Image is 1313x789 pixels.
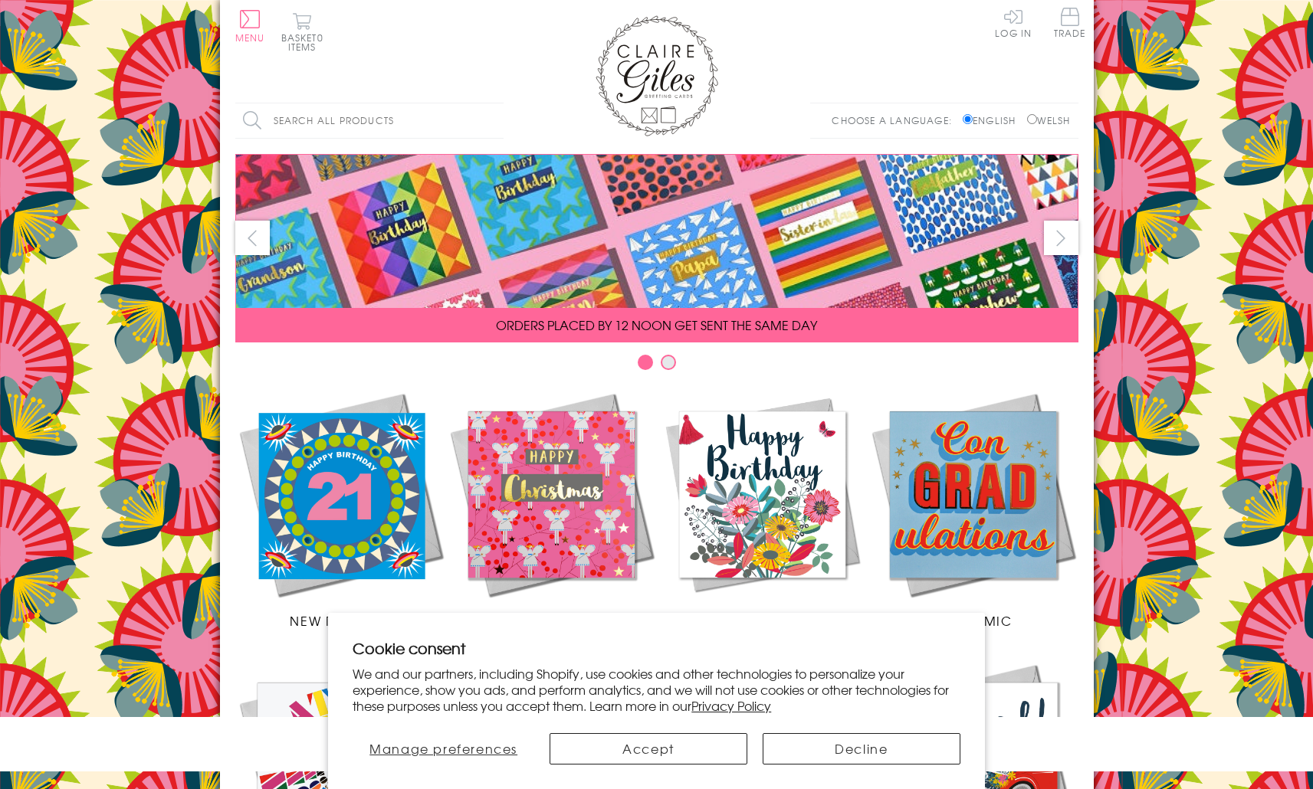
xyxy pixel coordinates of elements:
input: Welsh [1027,114,1037,124]
h2: Cookie consent [353,637,960,659]
a: Christmas [446,389,657,630]
button: Menu [235,10,265,42]
span: Menu [235,31,265,44]
span: Academic [934,611,1013,630]
button: next [1044,221,1078,255]
a: Trade [1054,8,1086,41]
img: Claire Giles Greetings Cards [596,15,718,136]
button: Basket0 items [281,12,323,51]
span: Birthdays [725,611,799,630]
div: Carousel Pagination [235,354,1078,378]
a: Log In [995,8,1032,38]
button: Manage preferences [353,733,534,764]
span: ORDERS PLACED BY 12 NOON GET SENT THE SAME DAY [496,316,817,334]
p: Choose a language: [832,113,960,127]
a: Privacy Policy [691,696,771,715]
label: Welsh [1027,113,1071,127]
p: We and our partners, including Shopify, use cookies and other technologies to personalize your ex... [353,666,960,713]
button: prev [235,221,270,255]
label: English [963,113,1023,127]
input: Search all products [235,103,504,138]
button: Decline [763,733,960,764]
span: Trade [1054,8,1086,38]
span: New Releases [290,611,390,630]
a: New Releases [235,389,446,630]
input: Search [488,103,504,138]
input: English [963,114,973,124]
span: Christmas [512,611,590,630]
span: Manage preferences [369,739,517,758]
button: Accept [550,733,747,764]
button: Carousel Page 1 (Current Slide) [638,355,653,370]
button: Carousel Page 2 [661,355,676,370]
span: 0 items [288,31,323,54]
a: Academic [868,389,1078,630]
a: Birthdays [657,389,868,630]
